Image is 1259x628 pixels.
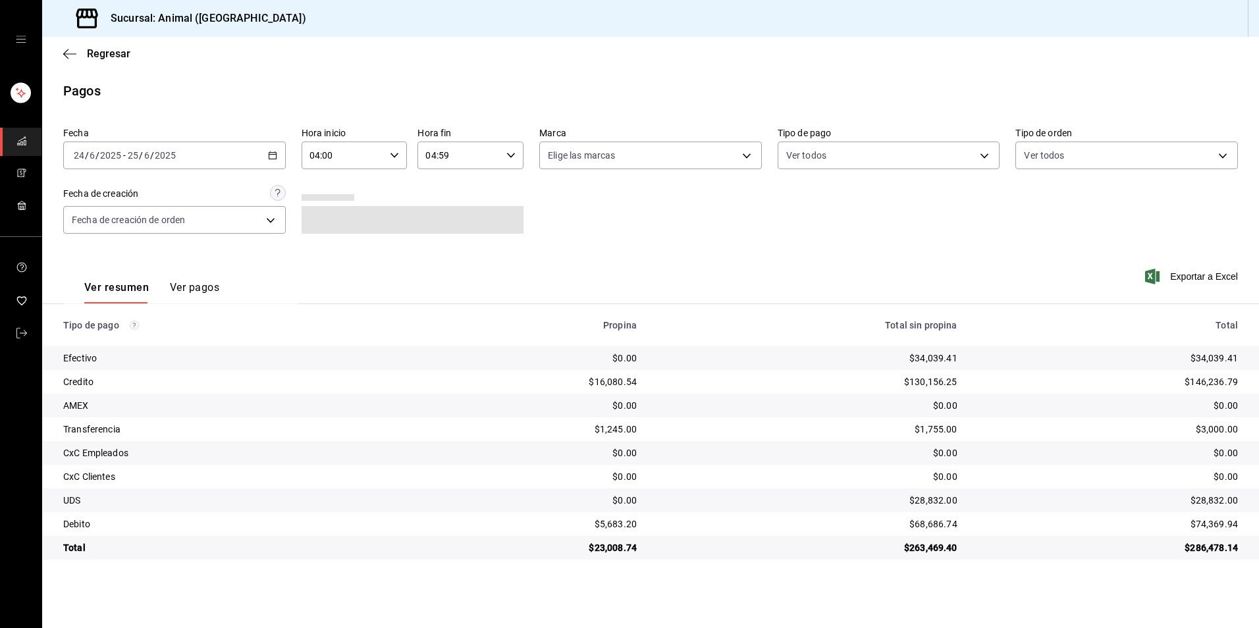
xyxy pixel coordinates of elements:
[127,150,139,161] input: --
[978,352,1238,365] div: $34,039.41
[978,399,1238,412] div: $0.00
[95,150,99,161] span: /
[978,541,1238,554] div: $286,478.14
[73,150,85,161] input: --
[170,281,219,303] button: Ver pagos
[63,187,138,201] div: Fecha de creación
[417,128,523,138] label: Hora fin
[63,446,400,459] div: CxC Empleados
[421,423,637,436] div: $1,245.00
[63,517,400,531] div: Debito
[63,81,101,101] div: Pagos
[658,470,957,483] div: $0.00
[63,399,400,412] div: AMEX
[978,446,1238,459] div: $0.00
[63,375,400,388] div: Credito
[63,541,400,554] div: Total
[84,281,219,303] div: navigation tabs
[658,541,957,554] div: $263,469.40
[421,470,637,483] div: $0.00
[658,352,957,365] div: $34,039.41
[778,128,1000,138] label: Tipo de pago
[1148,269,1238,284] button: Exportar a Excel
[658,399,957,412] div: $0.00
[89,150,95,161] input: --
[421,320,637,330] div: Propina
[302,128,408,138] label: Hora inicio
[978,470,1238,483] div: $0.00
[63,470,400,483] div: CxC Clientes
[658,375,957,388] div: $130,156.25
[421,446,637,459] div: $0.00
[658,517,957,531] div: $68,686.74
[150,150,154,161] span: /
[85,150,89,161] span: /
[978,494,1238,507] div: $28,832.00
[421,352,637,365] div: $0.00
[1015,128,1238,138] label: Tipo de orden
[72,213,185,226] span: Fecha de creación de orden
[421,517,637,531] div: $5,683.20
[63,47,130,60] button: Regresar
[786,149,826,162] span: Ver todos
[100,11,306,26] h3: Sucursal: Animal ([GEOGRAPHIC_DATA])
[63,352,400,365] div: Efectivo
[99,150,122,161] input: ----
[658,446,957,459] div: $0.00
[130,321,139,330] svg: Los pagos realizados con Pay y otras terminales son montos brutos.
[421,541,637,554] div: $23,008.74
[539,128,762,138] label: Marca
[658,423,957,436] div: $1,755.00
[658,320,957,330] div: Total sin propina
[421,375,637,388] div: $16,080.54
[1024,149,1064,162] span: Ver todos
[421,399,637,412] div: $0.00
[139,150,143,161] span: /
[84,281,149,303] button: Ver resumen
[978,375,1238,388] div: $146,236.79
[63,423,400,436] div: Transferencia
[87,47,130,60] span: Regresar
[63,320,400,330] div: Tipo de pago
[63,494,400,507] div: UDS
[421,494,637,507] div: $0.00
[548,149,615,162] span: Elige las marcas
[63,128,286,138] label: Fecha
[123,150,126,161] span: -
[978,517,1238,531] div: $74,369.94
[978,423,1238,436] div: $3,000.00
[154,150,176,161] input: ----
[16,34,26,45] button: open drawer
[144,150,150,161] input: --
[658,494,957,507] div: $28,832.00
[978,320,1238,330] div: Total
